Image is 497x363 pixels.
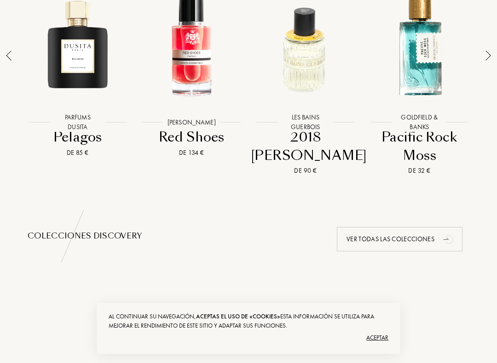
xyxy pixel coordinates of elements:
[28,231,469,242] div: Colecciones Discovery
[251,128,360,164] div: 2018 [PERSON_NAME]
[109,312,389,330] div: Al continuar su navegación, Esta información se utiliza para mejorar el rendimiento de este sitio...
[137,148,247,158] div: De 134 €
[23,148,133,158] div: De 85 €
[109,330,389,345] div: Aceptar
[50,113,105,132] div: Parfums Dusita
[485,51,491,61] img: arrow_thin.png
[251,166,360,176] div: De 90 €
[6,51,12,61] img: arrow_thin_left.png
[163,117,220,127] div: [PERSON_NAME]
[23,128,133,146] div: Pelagos
[196,312,280,320] span: aceptas el uso de «cookies»
[278,113,333,132] div: Les Bains Guerbois
[392,113,447,132] div: Goldfield & Banks
[330,227,469,251] a: Ver todas las coleccionesanimation
[365,128,474,164] div: Pacific Rock Moss
[137,128,247,146] div: Red Shoes
[365,166,474,176] div: De 32 €
[337,227,462,251] div: Ver todas las colecciones
[440,230,458,248] div: animation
